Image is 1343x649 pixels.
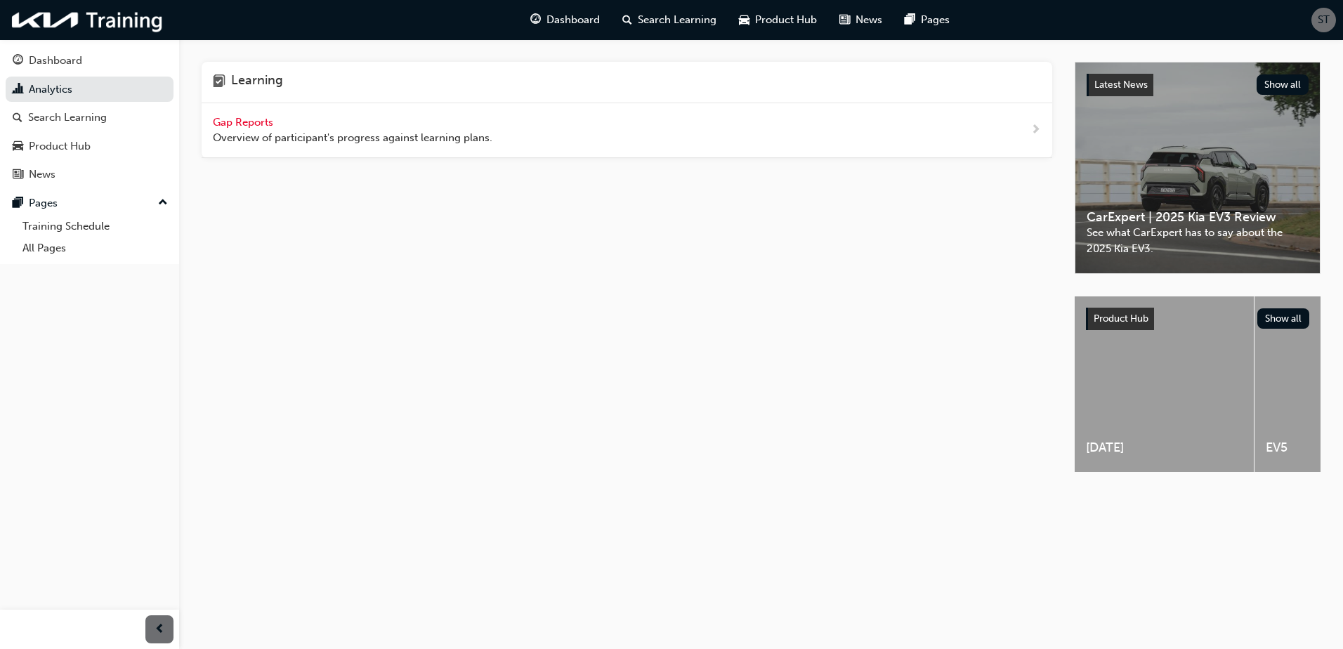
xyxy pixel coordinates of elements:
a: car-iconProduct Hub [728,6,828,34]
a: Latest NewsShow allCarExpert | 2025 Kia EV3 ReviewSee what CarExpert has to say about the 2025 Ki... [1075,62,1321,274]
div: Product Hub [29,138,91,155]
a: Gap Reports Overview of participant's progress against learning plans.next-icon [202,103,1052,158]
span: news-icon [13,169,23,181]
span: ST [1318,12,1330,28]
div: Pages [29,195,58,211]
span: next-icon [1030,122,1041,139]
span: search-icon [13,112,22,124]
a: Product HubShow all [1086,308,1309,330]
span: See what CarExpert has to say about the 2025 Kia EV3. [1087,225,1309,256]
a: All Pages [17,237,173,259]
span: search-icon [622,11,632,29]
span: CarExpert | 2025 Kia EV3 Review [1087,209,1309,225]
button: Pages [6,190,173,216]
span: guage-icon [13,55,23,67]
span: prev-icon [155,621,165,638]
span: learning-icon [213,73,225,91]
span: chart-icon [13,84,23,96]
span: Dashboard [546,12,600,28]
span: car-icon [739,11,749,29]
a: Analytics [6,77,173,103]
span: Latest News [1094,79,1148,91]
span: Search Learning [638,12,716,28]
span: up-icon [158,194,168,212]
a: [DATE] [1075,296,1254,472]
span: pages-icon [13,197,23,210]
a: Search Learning [6,105,173,131]
a: search-iconSearch Learning [611,6,728,34]
span: car-icon [13,140,23,153]
div: Search Learning [28,110,107,126]
button: Show all [1257,74,1309,95]
a: guage-iconDashboard [519,6,611,34]
span: Product Hub [755,12,817,28]
span: news-icon [839,11,850,29]
a: pages-iconPages [893,6,961,34]
span: Overview of participant's progress against learning plans. [213,130,492,146]
a: Product Hub [6,133,173,159]
h4: Learning [231,73,283,91]
button: ST [1311,8,1336,32]
button: DashboardAnalyticsSearch LearningProduct HubNews [6,45,173,190]
span: Gap Reports [213,116,276,129]
a: News [6,162,173,188]
span: Pages [921,12,950,28]
a: Dashboard [6,48,173,74]
a: Latest NewsShow all [1087,74,1309,96]
a: Training Schedule [17,216,173,237]
img: kia-training [7,6,169,34]
a: news-iconNews [828,6,893,34]
span: pages-icon [905,11,915,29]
span: guage-icon [530,11,541,29]
button: Show all [1257,308,1310,329]
div: News [29,166,55,183]
span: [DATE] [1086,440,1243,456]
div: Dashboard [29,53,82,69]
span: Product Hub [1094,313,1148,324]
span: News [856,12,882,28]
